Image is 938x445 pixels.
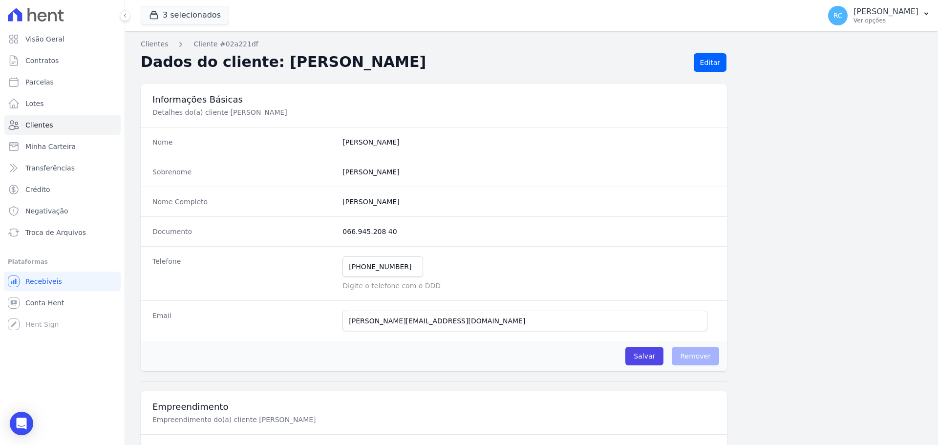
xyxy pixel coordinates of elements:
[8,256,117,268] div: Plataformas
[10,412,33,435] div: Open Intercom Messenger
[152,401,715,413] h3: Empreendimento
[141,39,168,49] a: Clientes
[25,206,68,216] span: Negativação
[625,347,663,365] input: Salvar
[141,53,686,72] h2: Dados do cliente: [PERSON_NAME]
[152,94,715,106] h3: Informações Básicas
[4,115,121,135] a: Clientes
[4,223,121,242] a: Troca de Arquivos
[25,77,54,87] span: Parcelas
[25,34,64,44] span: Visão Geral
[342,137,715,147] dd: [PERSON_NAME]
[152,256,335,291] dt: Telefone
[833,12,843,19] span: RC
[4,201,121,221] a: Negativação
[342,197,715,207] dd: [PERSON_NAME]
[853,17,918,24] p: Ver opções
[152,415,481,424] p: Empreendimento do(a) cliente [PERSON_NAME]
[4,51,121,70] a: Contratos
[4,158,121,178] a: Transferências
[193,39,258,49] a: Cliente #02a221df
[4,72,121,92] a: Parcelas
[141,39,922,49] nav: Breadcrumb
[342,167,715,177] dd: [PERSON_NAME]
[4,137,121,156] a: Minha Carteira
[25,120,53,130] span: Clientes
[853,7,918,17] p: [PERSON_NAME]
[25,298,64,308] span: Conta Hent
[152,107,481,117] p: Detalhes do(a) cliente [PERSON_NAME]
[25,276,62,286] span: Recebíveis
[152,197,335,207] dt: Nome Completo
[152,137,335,147] dt: Nome
[152,311,335,331] dt: Email
[25,142,76,151] span: Minha Carteira
[25,228,86,237] span: Troca de Arquivos
[342,281,715,291] p: Digite o telefone com o DDD
[25,163,75,173] span: Transferências
[152,167,335,177] dt: Sobrenome
[4,293,121,313] a: Conta Hent
[342,227,715,236] dd: 066.945.208 40
[152,227,335,236] dt: Documento
[4,272,121,291] a: Recebíveis
[141,6,229,24] button: 3 selecionados
[4,94,121,113] a: Lotes
[4,180,121,199] a: Crédito
[694,53,726,72] a: Editar
[820,2,938,29] button: RC [PERSON_NAME] Ver opções
[672,347,719,365] span: Remover
[25,185,50,194] span: Crédito
[25,99,44,108] span: Lotes
[25,56,59,65] span: Contratos
[4,29,121,49] a: Visão Geral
